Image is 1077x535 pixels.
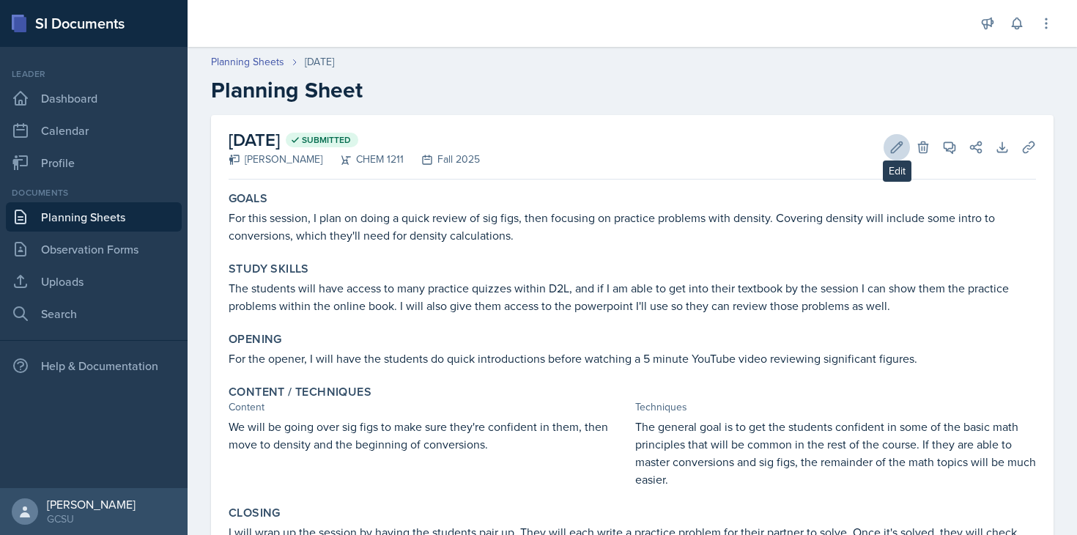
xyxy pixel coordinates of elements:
label: Closing [229,506,281,520]
span: Submitted [302,134,351,146]
p: For the opener, I will have the students do quick introductions before watching a 5 minute YouTub... [229,350,1036,367]
div: [PERSON_NAME] [47,497,136,512]
a: Planning Sheets [6,202,182,232]
label: Goals [229,191,267,206]
p: The general goal is to get the students confident in some of the basic math principles that will ... [635,418,1036,488]
div: Content [229,399,629,415]
p: For this session, I plan on doing a quick review of sig figs, then focusing on practice problems ... [229,209,1036,244]
button: Edit [884,134,910,160]
a: Profile [6,148,182,177]
a: Uploads [6,267,182,296]
div: CHEM 1211 [322,152,404,167]
div: Leader [6,67,182,81]
a: Observation Forms [6,235,182,264]
a: Search [6,299,182,328]
a: Dashboard [6,84,182,113]
div: [DATE] [305,54,334,70]
div: Fall 2025 [404,152,480,167]
label: Content / Techniques [229,385,371,399]
label: Study Skills [229,262,309,276]
div: [PERSON_NAME] [229,152,322,167]
div: GCSU [47,512,136,526]
p: The students will have access to many practice quizzes within D2L, and if I am able to get into t... [229,279,1036,314]
h2: Planning Sheet [211,77,1054,103]
label: Opening [229,332,282,347]
div: Techniques [635,399,1036,415]
h2: [DATE] [229,127,480,153]
a: Planning Sheets [211,54,284,70]
div: Documents [6,186,182,199]
div: Help & Documentation [6,351,182,380]
p: We will be going over sig figs to make sure they're confident in them, then move to density and t... [229,418,629,453]
a: Calendar [6,116,182,145]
